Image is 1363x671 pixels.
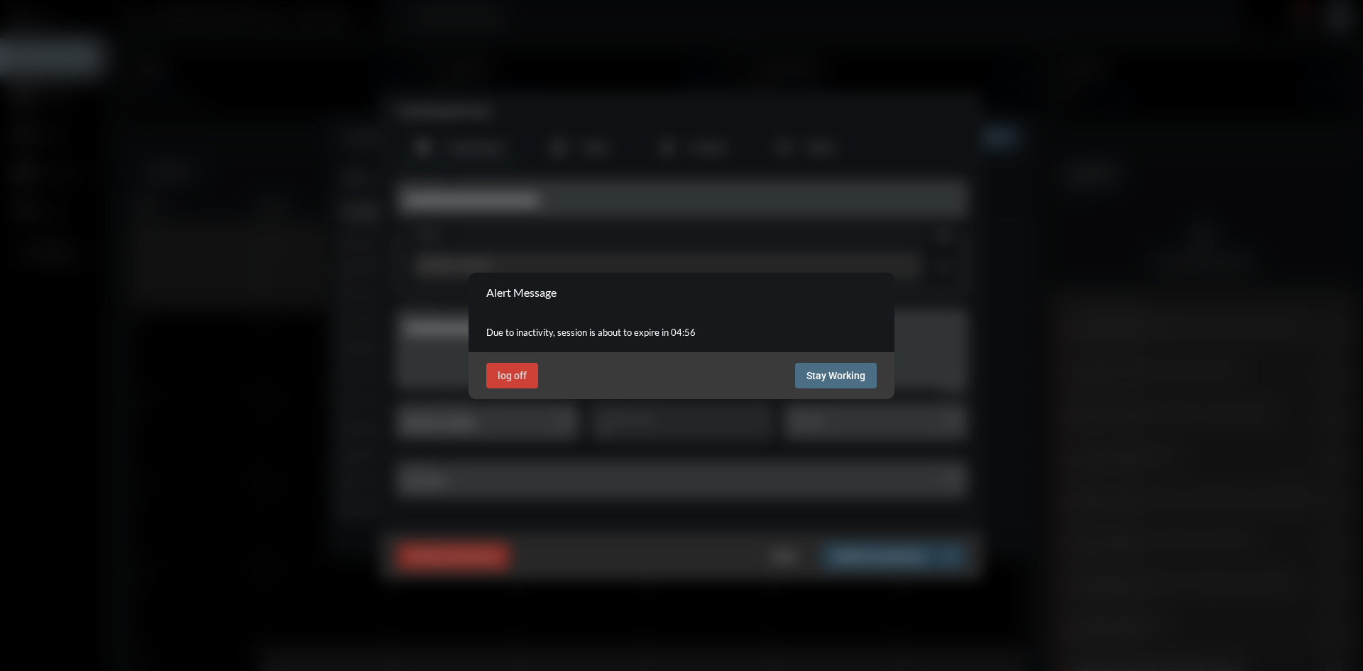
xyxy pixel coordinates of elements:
h2: Alert Message [486,285,557,299]
button: log off [486,363,538,388]
button: Stay Working [795,363,877,388]
span: Stay Working [806,370,865,381]
p: Due to inactivity, session is about to expire in 04:56 [486,327,877,338]
span: log off [498,370,527,381]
